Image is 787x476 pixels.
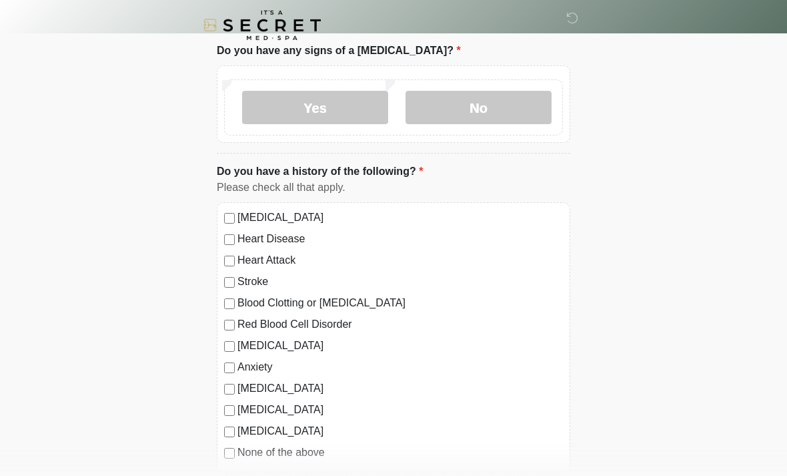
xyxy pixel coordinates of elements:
[224,298,235,309] input: Blood Clotting or [MEDICAL_DATA]
[217,164,423,180] label: Do you have a history of the following?
[224,448,235,459] input: None of the above
[224,213,235,224] input: [MEDICAL_DATA]
[237,381,563,397] label: [MEDICAL_DATA]
[237,402,563,418] label: [MEDICAL_DATA]
[224,320,235,330] input: Red Blood Cell Disorder
[237,274,563,290] label: Stroke
[237,210,563,226] label: [MEDICAL_DATA]
[406,91,552,124] label: No
[237,423,563,439] label: [MEDICAL_DATA]
[237,295,563,311] label: Blood Clotting or [MEDICAL_DATA]
[217,43,461,59] label: Do you have any signs of a [MEDICAL_DATA]?
[224,427,235,437] input: [MEDICAL_DATA]
[224,384,235,395] input: [MEDICAL_DATA]
[242,91,388,124] label: Yes
[224,405,235,416] input: [MEDICAL_DATA]
[224,256,235,266] input: Heart Attack
[224,341,235,352] input: [MEDICAL_DATA]
[224,363,235,373] input: Anxiety
[237,252,563,268] label: Heart Attack
[237,316,563,332] label: Red Blood Cell Disorder
[224,234,235,245] input: Heart Disease
[224,277,235,288] input: Stroke
[237,338,563,354] label: [MEDICAL_DATA]
[217,180,570,196] div: Please check all that apply.
[237,359,563,375] label: Anxiety
[237,231,563,247] label: Heart Disease
[203,10,321,40] img: It's A Secret Med Spa Logo
[237,445,563,461] label: None of the above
